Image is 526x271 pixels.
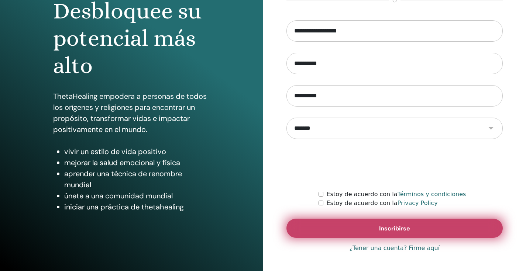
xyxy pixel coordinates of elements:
[398,199,438,206] a: Privacy Policy
[286,219,503,238] button: Inscribirse
[379,225,410,232] span: Inscribirse
[349,244,440,253] a: ¿Tener una cuenta? Firme aquí
[338,150,451,179] iframe: reCAPTCHA
[53,91,210,135] p: ThetaHealing empodera a personas de todos los orígenes y religiones para encontrar un propósito, ...
[398,191,466,198] a: Términos y condiciones
[326,199,437,208] label: Estoy de acuerdo con la
[64,168,210,190] li: aprender una técnica de renombre mundial
[64,190,210,201] li: únete a una comunidad mundial
[64,157,210,168] li: mejorar la salud emocional y física
[64,201,210,212] li: iniciar una práctica de thetahealing
[64,146,210,157] li: vivir un estilo de vida positivo
[326,190,466,199] label: Estoy de acuerdo con la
